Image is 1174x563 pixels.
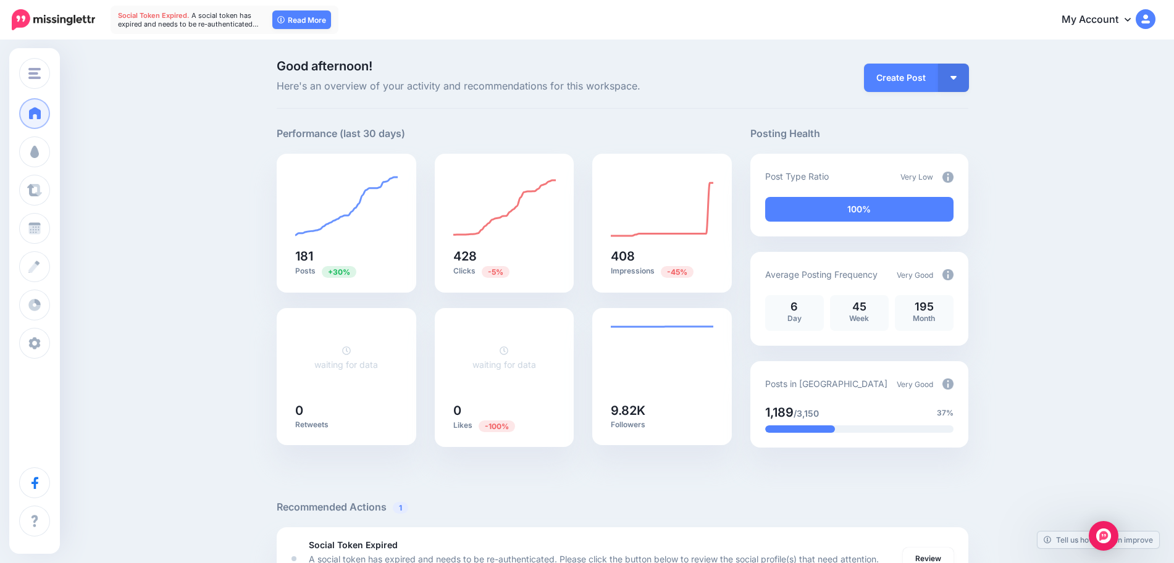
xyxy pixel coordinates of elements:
h5: 181 [295,250,398,262]
a: My Account [1049,5,1155,35]
span: Previous period: 452 [482,266,509,278]
span: Good afternoon! [277,59,372,73]
p: Retweets [295,420,398,430]
a: Tell us how we can improve [1038,532,1159,548]
h5: 0 [295,404,398,417]
span: Previous period: 746 [661,266,694,278]
p: Post Type Ratio [765,169,829,183]
a: Create Post [864,64,938,92]
span: A social token has expired and needs to be re-authenticated… [118,11,259,28]
img: info-circle-grey.png [942,378,954,390]
p: 45 [836,301,883,312]
p: Average Posting Frequency [765,267,878,281]
h5: Performance (last 30 days) [277,126,405,141]
img: Missinglettr [12,9,95,30]
h5: 408 [611,250,713,262]
img: menu.png [28,68,41,79]
p: Posts [295,265,398,277]
p: Followers [611,420,713,430]
span: Very Good [897,270,933,280]
a: waiting for data [472,345,536,370]
span: Social Token Expired. [118,11,190,20]
span: /3,150 [794,408,819,419]
p: Clicks [453,265,556,277]
h5: 0 [453,404,556,417]
div: 100% of your posts in the last 30 days have been from Drip Campaigns [765,197,954,222]
span: Here's an overview of your activity and recommendations for this workspace. [277,78,732,94]
span: Previous period: 139 [322,266,356,278]
p: 195 [901,301,947,312]
span: 37% [937,407,954,419]
h5: Posting Health [750,126,968,141]
h5: 428 [453,250,556,262]
p: Posts in [GEOGRAPHIC_DATA] [765,377,887,391]
span: Month [913,314,935,323]
div: Open Intercom Messenger [1089,521,1118,551]
p: Likes [453,420,556,432]
span: Day [787,314,802,323]
span: Very Good [897,380,933,389]
a: Read More [272,10,331,29]
div: <div class='status-dot small red margin-right'></div>Error [291,556,296,561]
h5: 9.82K [611,404,713,417]
a: waiting for data [314,345,378,370]
b: Social Token Expired [309,540,398,550]
h5: Recommended Actions [277,499,968,515]
span: 1,189 [765,405,794,420]
img: arrow-down-white.png [950,76,957,80]
p: Impressions [611,265,713,277]
span: 1 [393,502,408,514]
p: 6 [771,301,818,312]
div: 37% of your posts in the last 30 days have been from Drip Campaigns [765,425,835,433]
span: Week [849,314,869,323]
span: Previous period: 3 [479,420,515,432]
span: Very Low [900,172,933,181]
img: info-circle-grey.png [942,269,954,280]
img: info-circle-grey.png [942,172,954,183]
